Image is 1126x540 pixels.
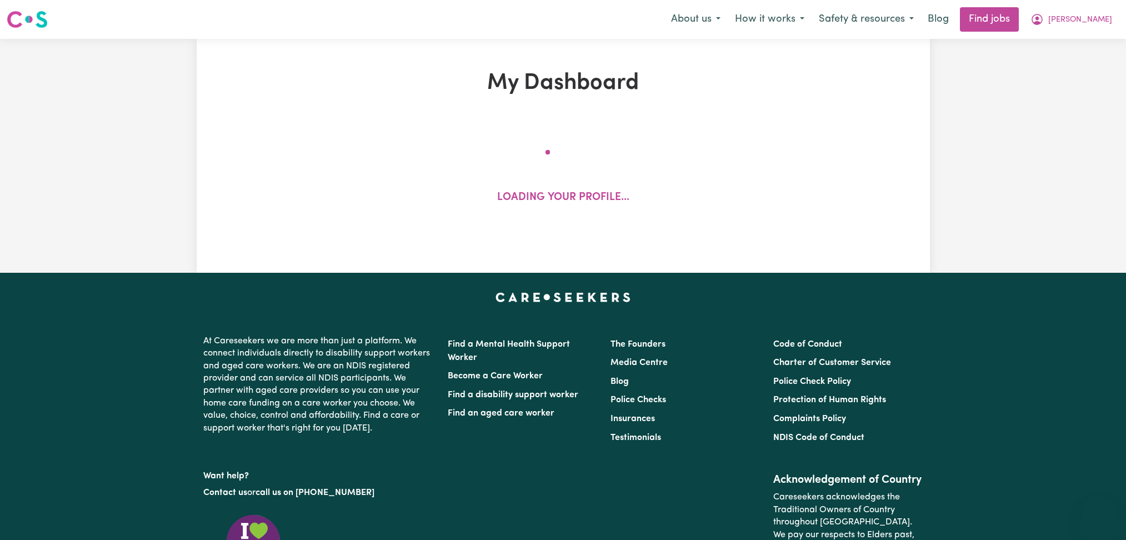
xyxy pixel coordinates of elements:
a: Code of Conduct [773,340,842,349]
a: Insurances [610,414,655,423]
a: NDIS Code of Conduct [773,433,864,442]
a: Blog [921,7,955,32]
a: Find jobs [960,7,1019,32]
a: Testimonials [610,433,661,442]
h1: My Dashboard [326,70,801,97]
button: Safety & resources [812,8,921,31]
a: Protection of Human Rights [773,396,886,404]
a: call us on [PHONE_NUMBER] [256,488,374,497]
a: The Founders [610,340,665,349]
button: My Account [1023,8,1119,31]
img: Careseekers logo [7,9,48,29]
a: Careseekers home page [496,293,630,302]
a: Media Centre [610,358,668,367]
h2: Acknowledgement of Country [773,473,923,487]
a: Charter of Customer Service [773,358,891,367]
a: Police Checks [610,396,666,404]
a: Police Check Policy [773,377,851,386]
a: Find a disability support worker [448,391,578,399]
a: Become a Care Worker [448,372,543,381]
p: or [203,482,434,503]
span: [PERSON_NAME] [1048,14,1112,26]
p: Want help? [203,466,434,482]
iframe: Button to launch messaging window [1082,496,1117,531]
a: Blog [610,377,629,386]
a: Contact us [203,488,247,497]
a: Careseekers logo [7,7,48,32]
button: About us [664,8,728,31]
a: Find an aged care worker [448,409,554,418]
button: How it works [728,8,812,31]
p: At Careseekers we are more than just a platform. We connect individuals directly to disability su... [203,331,434,439]
a: Complaints Policy [773,414,846,423]
a: Find a Mental Health Support Worker [448,340,570,362]
p: Loading your profile... [497,190,629,206]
